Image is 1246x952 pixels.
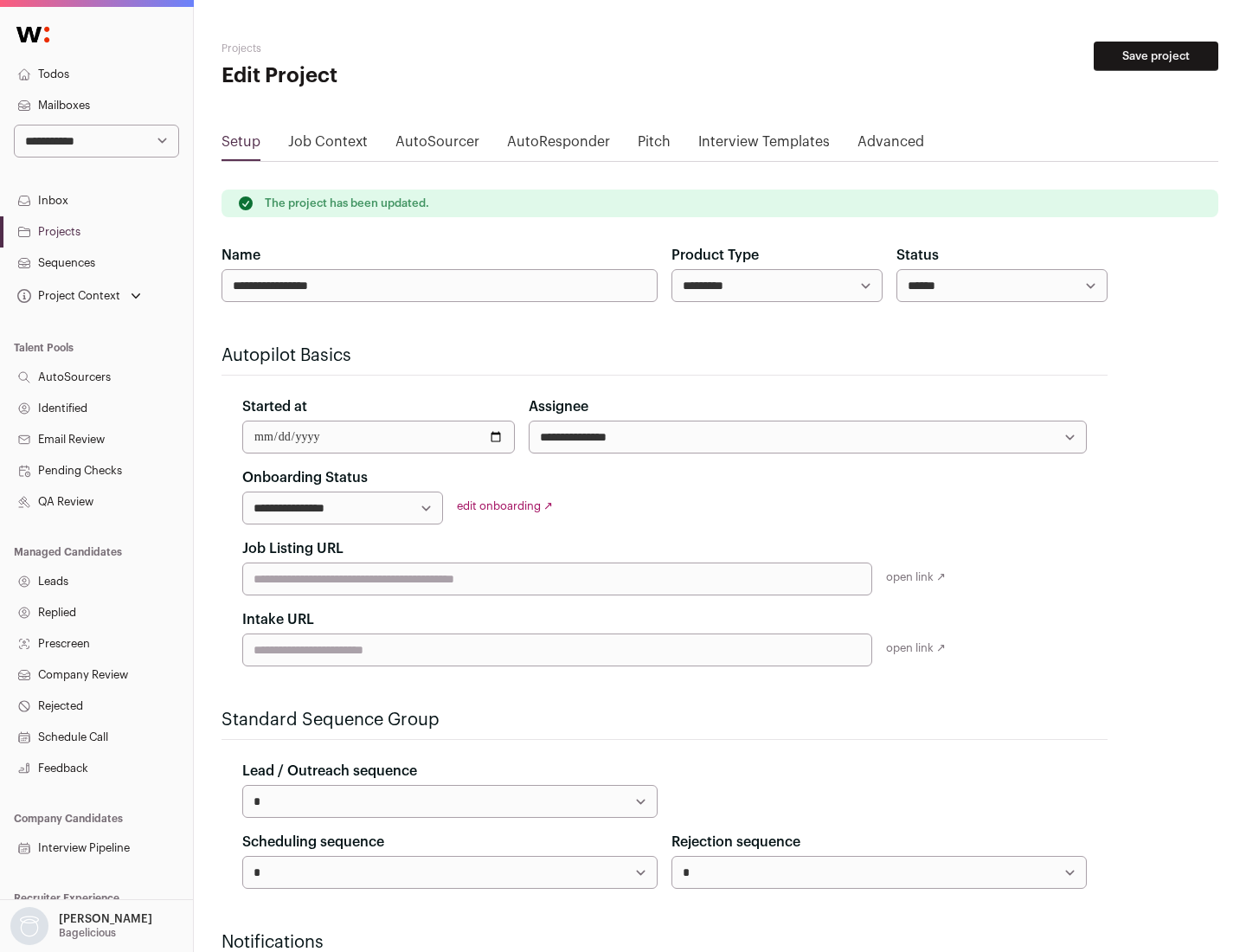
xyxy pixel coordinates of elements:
label: Product Type [671,245,759,266]
a: Pitch [638,132,671,159]
label: Job Listing URL [242,538,344,559]
a: AutoSourcer [395,132,479,159]
img: Wellfound [7,17,59,52]
div: Project Context [14,289,120,303]
label: Name [222,245,260,266]
label: Rejection sequence [671,832,800,852]
h2: Projects [222,42,554,55]
label: Assignee [529,396,588,417]
button: Open dropdown [14,284,145,308]
label: Onboarding Status [242,467,368,488]
a: Advanced [857,132,924,159]
button: Save project [1094,42,1218,71]
h1: Edit Project [222,62,554,90]
p: [PERSON_NAME] [59,912,152,926]
label: Lead / Outreach sequence [242,761,417,782]
label: Started at [242,396,307,417]
a: Interview Templates [698,132,830,159]
h2: Autopilot Basics [222,344,1108,368]
p: The project has been updated. [265,196,429,210]
a: AutoResponder [507,132,610,159]
img: nopic.png [10,907,48,945]
label: Status [896,245,939,266]
a: Setup [222,132,260,159]
a: edit onboarding ↗ [457,500,553,511]
p: Bagelicious [59,926,116,940]
h2: Standard Sequence Group [222,708,1108,732]
label: Intake URL [242,609,314,630]
button: Open dropdown [7,907,156,945]
a: Job Context [288,132,368,159]
label: Scheduling sequence [242,832,384,852]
